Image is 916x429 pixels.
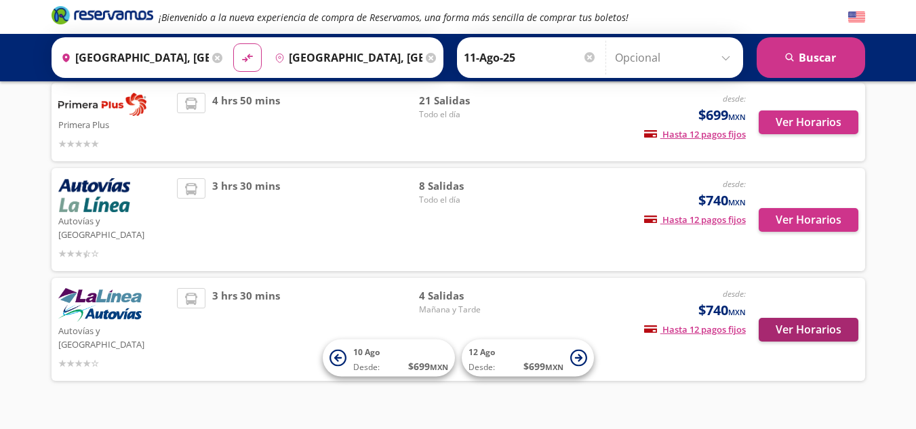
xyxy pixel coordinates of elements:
[269,41,422,75] input: Buscar Destino
[58,178,130,212] img: Autovías y La Línea
[462,340,594,377] button: 12 AgoDesde:$699MXN
[698,190,746,211] span: $740
[698,300,746,321] span: $740
[58,116,171,132] p: Primera Plus
[545,362,563,372] small: MXN
[430,362,448,372] small: MXN
[464,41,597,75] input: Elegir Fecha
[58,93,146,116] img: Primera Plus
[757,37,865,78] button: Buscar
[759,110,858,134] button: Ver Horarios
[58,288,142,322] img: Autovías y La Línea
[615,41,736,75] input: Opcional
[469,361,495,373] span: Desde:
[419,304,514,316] span: Mañana y Tarde
[159,11,629,24] em: ¡Bienvenido a la nueva experiencia de compra de Reservamos, una forma más sencilla de comprar tus...
[723,178,746,190] em: desde:
[728,112,746,122] small: MXN
[644,128,746,140] span: Hasta 12 pagos fijos
[353,361,380,373] span: Desde:
[759,318,858,342] button: Ver Horarios
[723,93,746,104] em: desde:
[323,340,455,377] button: 10 AgoDesde:$699MXN
[408,359,448,373] span: $ 699
[56,41,209,75] input: Buscar Origen
[58,212,171,241] p: Autovías y [GEOGRAPHIC_DATA]
[419,288,514,304] span: 4 Salidas
[52,5,153,29] a: Brand Logo
[212,178,280,261] span: 3 hrs 30 mins
[644,323,746,335] span: Hasta 12 pagos fijos
[469,346,495,358] span: 12 Ago
[728,197,746,207] small: MXN
[644,213,746,226] span: Hasta 12 pagos fijos
[523,359,563,373] span: $ 699
[419,93,514,108] span: 21 Salidas
[698,105,746,125] span: $699
[723,288,746,300] em: desde:
[848,9,865,26] button: English
[419,194,514,206] span: Todo el día
[212,93,280,151] span: 4 hrs 50 mins
[419,108,514,121] span: Todo el día
[52,5,153,25] i: Brand Logo
[728,307,746,317] small: MXN
[58,322,171,351] p: Autovías y [GEOGRAPHIC_DATA]
[353,346,380,358] span: 10 Ago
[419,178,514,194] span: 8 Salidas
[759,208,858,232] button: Ver Horarios
[212,288,280,371] span: 3 hrs 30 mins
